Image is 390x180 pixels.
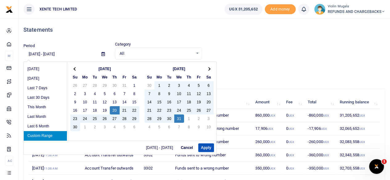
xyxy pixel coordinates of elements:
[70,114,80,123] td: 23
[24,122,67,131] li: Last 6 Month
[328,4,385,9] small: Violin Mugala
[229,6,257,12] span: UGX 31,205,652
[24,131,67,141] li: Custom Range
[369,159,384,174] iframe: Intercom live chat
[314,4,325,15] img: profile-user
[120,98,129,106] td: 14
[5,156,13,166] li: Ac
[5,51,13,61] li: M
[80,73,90,81] th: Mo
[283,122,304,135] td: 0
[80,114,90,123] td: 24
[204,114,214,123] td: 3
[323,154,329,157] small: UGX
[359,114,365,117] small: UGX
[154,98,164,106] td: 15
[164,81,174,90] td: 2
[90,106,100,114] td: 18
[174,90,184,98] td: 10
[252,122,283,135] td: 17,906
[90,73,100,81] th: Tu
[100,90,110,98] td: 5
[81,149,140,162] td: Account Transfer outwards
[204,90,214,98] td: 13
[154,123,164,131] td: 5
[110,90,120,98] td: 6
[288,114,294,117] small: UGX
[336,96,380,109] th: Running balance: activate to sort column ascending
[164,90,174,98] td: 9
[129,123,139,131] td: 6
[80,81,90,90] td: 27
[23,49,96,59] input: select period
[336,149,380,162] td: 32,343,558
[204,81,214,90] td: 6
[336,162,380,175] td: 32,703,558
[283,135,304,149] td: 0
[70,73,80,81] th: Su
[70,123,80,131] td: 30
[184,90,194,98] td: 11
[90,114,100,123] td: 25
[110,98,120,106] td: 13
[204,98,214,106] td: 20
[145,114,154,123] td: 28
[172,149,252,162] td: Funds sent to wrong number
[80,106,90,114] td: 17
[164,106,174,114] td: 23
[283,96,304,109] th: Fee: activate to sort column ascending
[269,114,275,117] small: UGX
[24,74,67,83] li: [DATE]
[222,4,265,15] li: Wallet ballance
[29,162,81,175] td: [DATE]
[304,135,336,149] td: -260,000
[115,41,131,47] label: Category
[178,143,195,152] button: Cancel
[204,123,214,131] td: 10
[81,162,140,175] td: Account Transfer outwards
[194,73,204,81] th: Fr
[164,123,174,131] td: 6
[198,143,214,152] button: Apply
[100,73,110,81] th: We
[90,90,100,98] td: 4
[269,140,275,144] small: UGX
[359,167,365,170] small: UGX
[224,4,262,15] a: UGX 31,205,652
[252,162,283,175] td: 350,000
[44,154,58,157] small: 11:38 AM
[154,90,164,98] td: 8
[283,162,304,175] td: 0
[172,162,252,175] td: Funds sent to a wrong number
[80,123,90,131] td: 1
[323,140,329,144] small: UGX
[288,154,294,157] small: UGX
[194,114,204,123] td: 2
[283,109,304,122] td: 0
[120,123,129,131] td: 5
[382,159,387,164] span: 1
[140,162,172,175] td: 3302
[129,98,139,106] td: 15
[120,73,129,81] th: Fr
[154,81,164,90] td: 1
[70,90,80,98] td: 2
[194,81,204,90] td: 5
[265,6,296,11] a: Add money
[304,162,336,175] td: -350,000
[145,73,154,81] th: Su
[164,98,174,106] td: 16
[359,140,365,144] small: UGX
[314,4,385,15] a: profile-user Violin Mugala REFUNDS AND CHARGEBACKS
[174,114,184,123] td: 31
[110,114,120,123] td: 27
[120,81,129,90] td: 31
[323,114,329,117] small: UGX
[328,9,385,14] span: REFUNDS AND CHARGEBACKS
[323,167,329,170] small: UGX
[90,81,100,90] td: 28
[321,127,326,130] small: UGX
[283,149,304,162] td: 0
[194,106,204,114] td: 26
[129,90,139,98] td: 8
